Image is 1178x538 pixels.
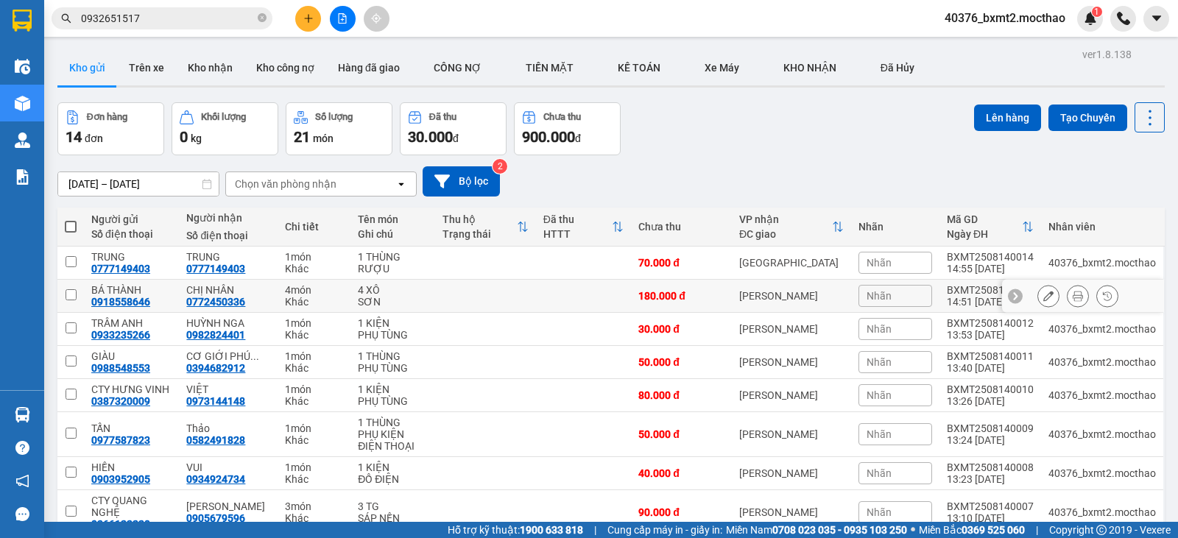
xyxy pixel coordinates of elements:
img: warehouse-icon [15,59,30,74]
div: 1 món [285,350,343,362]
div: 0982824401 [186,329,245,341]
div: Thảo [186,422,269,434]
div: 0988548553 [91,362,150,374]
button: caret-down [1143,6,1169,32]
sup: 1 [1092,7,1102,17]
th: Toggle SortBy [536,208,631,247]
span: Đã Hủy [881,62,914,74]
div: SÁP NẾN [358,512,428,524]
span: Nhãn [867,467,892,479]
img: solution-icon [15,169,30,185]
div: Chọn văn phòng nhận [235,177,336,191]
button: Lên hàng [974,105,1041,131]
div: 3 món [285,500,343,512]
div: 4 món [285,284,343,296]
span: Nhãn [867,257,892,269]
div: 1 món [285,422,343,434]
strong: 0369 525 060 [962,524,1025,536]
th: Toggle SortBy [435,208,536,247]
div: 0394682912 [186,362,245,374]
button: Chưa thu900.000đ [514,102,621,155]
div: Thu hộ [442,213,517,225]
div: Nhân viên [1048,221,1156,233]
div: Người nhận [186,212,269,224]
div: Số điện thoại [186,230,269,241]
div: 13:10 [DATE] [947,512,1034,524]
div: 0582491828 [186,434,245,446]
div: TRÂM ANH [91,317,172,329]
div: 1 KIỆN [358,461,428,473]
span: 0 [180,128,188,146]
div: 4 XÔ [358,284,428,296]
img: warehouse-icon [15,407,30,422]
span: question-circle [15,441,29,455]
div: 0777149403 [91,263,150,275]
div: 0772450336 [186,296,245,308]
div: BXMT2508140011 [947,350,1034,362]
div: 13:53 [DATE] [947,329,1034,341]
div: Khác [285,296,343,308]
span: 900.000 [522,128,575,146]
div: TRUNG [91,251,172,263]
div: CHỊ NHÂN [186,284,269,296]
div: 0934924734 [186,473,245,485]
span: close-circle [258,13,267,22]
div: VUI [186,461,269,473]
div: 0903952905 [91,473,150,485]
div: Khác [285,263,343,275]
button: Đơn hàng14đơn [57,102,164,155]
div: 13:26 [DATE] [947,395,1034,407]
span: KHO NHẬN [783,62,836,74]
div: 0777149403 [186,263,245,275]
div: Khác [285,512,343,524]
div: 90.000 đ [638,506,724,518]
div: Đơn hàng [87,112,127,122]
input: Select a date range. [58,172,219,196]
span: file-add [337,13,348,24]
div: 0918558646 [91,296,150,308]
span: | [1036,522,1038,538]
span: close-circle [258,12,267,26]
div: 80.000 đ [638,389,724,401]
div: Khác [285,362,343,374]
div: ĐC giao [739,228,832,240]
div: TRUNG [186,251,269,263]
div: 40376_bxmt2.mocthao [1048,356,1156,368]
strong: 1900 633 818 [520,524,583,536]
div: 14:51 [DATE] [947,296,1034,308]
div: Khác [285,395,343,407]
div: 1 THÙNG [358,417,428,428]
div: 13:23 [DATE] [947,473,1034,485]
span: kg [191,132,202,144]
img: icon-new-feature [1084,12,1097,25]
div: 70.000 đ [638,257,724,269]
button: file-add [330,6,356,32]
span: plus [303,13,314,24]
div: BXMT2508140008 [947,461,1034,473]
div: 180.000 đ [638,290,724,302]
div: 0387320009 [91,395,150,407]
span: search [61,13,71,24]
img: logo-vxr [13,10,32,32]
div: 0905679596 [186,512,245,524]
span: notification [15,474,29,488]
div: Mã GD [947,213,1022,225]
div: [PERSON_NAME] [739,356,844,368]
span: Nhãn [867,356,892,368]
strong: 0708 023 035 - 0935 103 250 [772,524,907,536]
button: Bộ lọc [423,166,500,197]
div: SƠN [358,296,428,308]
div: 1 THÙNG [358,350,428,362]
div: [PERSON_NAME] [739,290,844,302]
div: TẤN [91,422,172,434]
div: Khác [285,434,343,446]
div: 50.000 đ [638,356,724,368]
div: 40376_bxmt2.mocthao [1048,506,1156,518]
div: 1 món [285,461,343,473]
div: Khác [285,473,343,485]
span: Nhãn [867,290,892,302]
div: BXMT2508140012 [947,317,1034,329]
div: Trạng thái [442,228,517,240]
th: Toggle SortBy [732,208,851,247]
span: | [594,522,596,538]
